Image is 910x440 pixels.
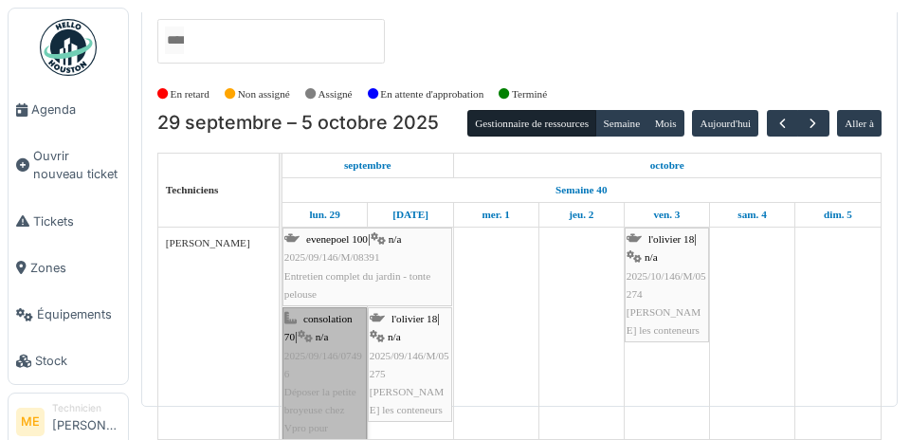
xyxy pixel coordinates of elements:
input: Tous [165,27,184,54]
a: Semaine 40 [551,178,611,202]
label: En retard [171,86,209,102]
label: Non assigné [238,86,290,102]
button: Suivant [797,110,828,137]
a: Zones [9,245,128,291]
button: Précédent [767,110,798,137]
img: Badge_color-CXgf-gQk.svg [40,19,97,76]
a: Ouvrir nouveau ticket [9,133,128,197]
a: 30 septembre 2025 [388,203,433,227]
span: Entretien complet du jardin - tonte pelouse [284,270,430,300]
a: 29 septembre 2025 [339,154,396,177]
span: n/a [389,233,402,245]
span: Stock [35,352,120,370]
span: [PERSON_NAME] les conteneurs [370,386,444,415]
span: Agenda [31,101,120,119]
span: Tickets [33,212,120,230]
span: [PERSON_NAME] les conteneurs [627,306,701,336]
a: 2 octobre 2025 [564,203,598,227]
label: Terminé [512,86,547,102]
a: Équipements [9,291,128,338]
a: Tickets [9,198,128,245]
span: Zones [30,259,120,277]
div: | [370,310,450,419]
span: l'olivier 18 [648,233,694,245]
a: Agenda [9,86,128,133]
a: Stock [9,338,128,384]
span: l'olivier 18 [391,313,437,324]
span: evenepoel 100 [306,233,368,245]
a: 1 octobre 2025 [646,154,689,177]
span: [PERSON_NAME] [166,237,250,248]
span: 2025/09/146/M/05275 [370,350,449,379]
button: Mois [646,110,684,137]
span: n/a [388,331,401,342]
a: 5 octobre 2025 [819,203,857,227]
a: 4 octobre 2025 [733,203,771,227]
button: Aller à [837,110,882,137]
h2: 29 septembre – 5 octobre 2025 [157,112,439,135]
a: 1 octobre 2025 [477,203,514,227]
label: En attente d'approbation [380,86,483,102]
span: Ouvrir nouveau ticket [33,147,120,183]
li: ME [16,408,45,436]
span: Techniciens [166,184,219,195]
a: 3 octobre 2025 [648,203,684,227]
div: Technicien [52,401,120,415]
span: n/a [645,251,658,263]
div: | [284,230,450,303]
span: Équipements [37,305,120,323]
label: Assigné [318,86,353,102]
span: 2025/10/146/M/05274 [627,270,706,300]
button: Gestionnaire de ressources [467,110,596,137]
button: Aujourd'hui [692,110,758,137]
a: 29 septembre 2025 [304,203,344,227]
span: 2025/09/146/M/08391 [284,251,380,263]
div: | [627,230,707,339]
button: Semaine [595,110,647,137]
